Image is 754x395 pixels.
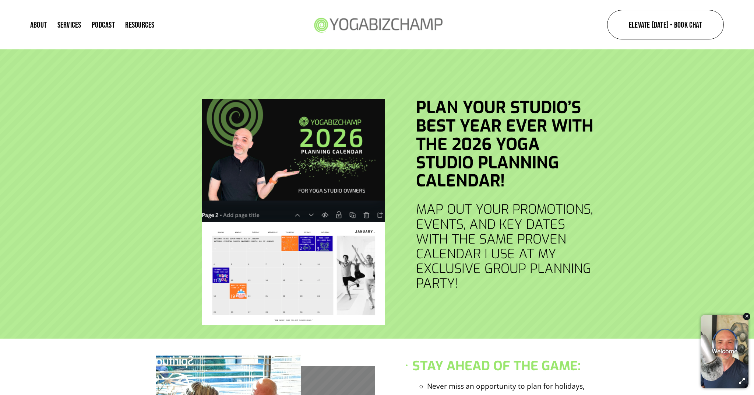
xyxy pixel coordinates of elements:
a: Elevate [DATE] - Book Chat [607,10,724,39]
a: folder dropdown [125,20,154,30]
img: Yoga Biz Champ [309,7,446,42]
strong: Stay Ahead of the Game: [412,357,581,375]
span: Resources [125,21,154,29]
h3: Map out your promotions, events, and key dates with the same proven calendar I use at my exclusiv... [416,202,598,291]
a: Podcast [92,20,115,30]
a: About [30,20,47,30]
a: Services [57,20,81,30]
strong: Plan Your Studio’s Best Year Ever with the 2026 Yoga Studio Planning Calendar! [416,97,598,192]
iframe: chipbot-button-iframe [697,311,752,393]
